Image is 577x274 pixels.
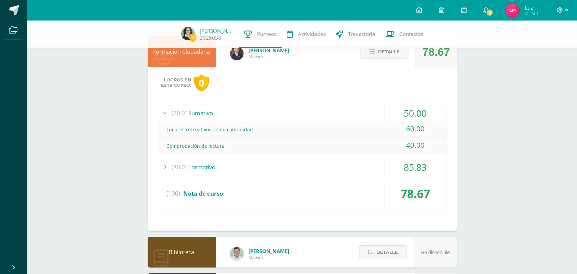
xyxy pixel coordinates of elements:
span: No disponible [421,250,450,255]
span: Contactos [400,30,424,38]
div: Formación Ciudadana [148,36,216,67]
a: Punteos [239,21,282,48]
a: Contactos [381,21,429,48]
span: Detalle [377,246,398,259]
div: 40.00 [385,138,446,153]
img: de632fd3d40e1b02ed82697469c04736.png [506,3,520,17]
span: Maestro [249,255,290,260]
div: Sumativo [158,105,446,121]
span: Maestro [249,54,290,60]
div: 78.67 [422,37,450,67]
img: 125f88d77b394dcbb7e79e7098199eb7.png [181,27,195,40]
span: Actividades [298,30,326,38]
a: 2025038 [200,34,222,41]
span: Trayectoria [348,30,376,38]
div: Lugares recreativos de mi comunidad [158,122,446,137]
div: Biblioteca [148,237,216,268]
span: Nota de curso [184,190,223,197]
span: Detalle [378,45,400,58]
div: 60.00 [385,121,446,136]
div: 78.67 [385,181,446,207]
span: 9 [486,9,494,16]
span: Punteos [257,30,277,38]
span: [PERSON_NAME] [249,47,290,54]
span: 0 [189,33,197,42]
a: Trayectoria [331,21,381,48]
div: Comprobación de lectura [158,138,446,154]
span: Mi Perfil [525,10,540,16]
div: 85.83 [385,159,446,175]
div: Formativo [158,159,446,175]
a: [PERSON_NAME] [200,27,234,34]
span: [PERSON_NAME] [249,248,290,255]
div: 50.00 [385,105,446,121]
a: Actividades [282,21,331,48]
button: Detalle [359,245,407,259]
img: 585d333ccf69bb1c6e5868c8cef08dba.png [230,247,244,261]
button: Detalle [361,45,408,59]
img: 91d0d8d7f4541bee8702541c95888cbd.png [230,47,244,60]
span: (80.0) [172,159,187,175]
div: 0 [194,74,209,92]
span: Logros en este curso: [161,77,191,88]
span: (20.0) [172,105,187,121]
span: (100) [167,181,180,207]
span: Luz [525,4,540,11]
